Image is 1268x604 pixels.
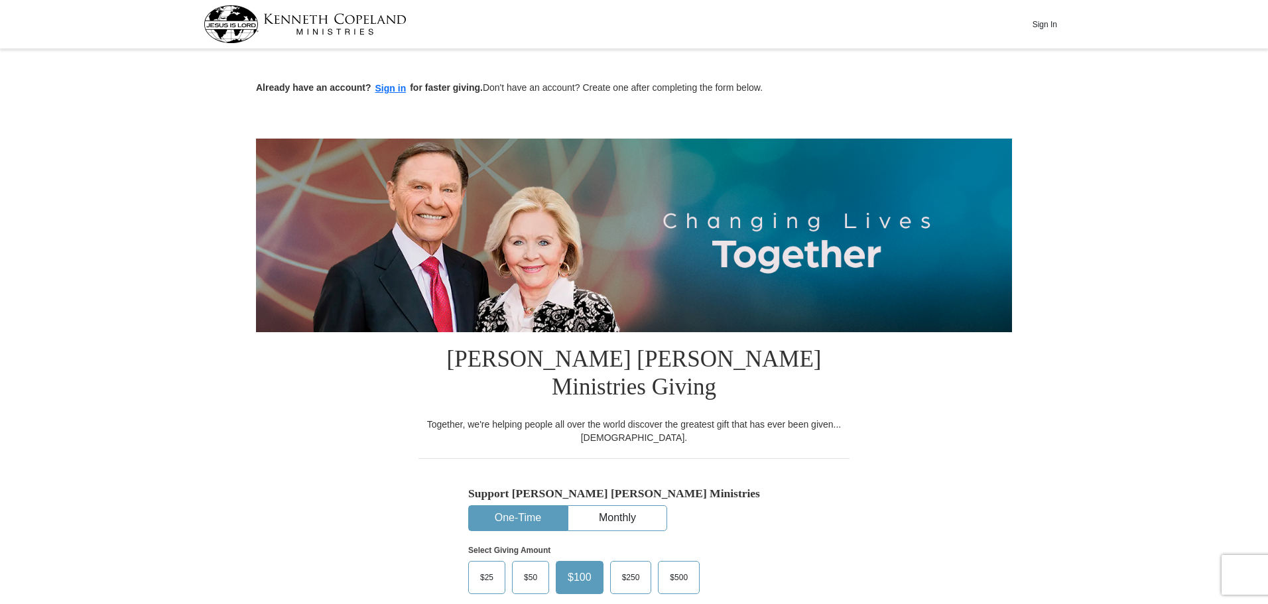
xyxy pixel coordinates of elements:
[468,546,550,555] strong: Select Giving Amount
[568,506,666,530] button: Monthly
[256,82,483,93] strong: Already have an account? for faster giving.
[418,418,850,444] div: Together, we're helping people all over the world discover the greatest gift that has ever been g...
[204,5,407,43] img: kcm-header-logo.svg
[615,568,647,587] span: $250
[469,506,567,530] button: One-Time
[256,81,1012,96] p: Don't have an account? Create one after completing the form below.
[663,568,694,587] span: $500
[418,332,850,418] h1: [PERSON_NAME] [PERSON_NAME] Ministries Giving
[371,81,411,96] button: Sign in
[517,568,544,587] span: $50
[474,568,500,587] span: $25
[468,487,800,501] h5: Support [PERSON_NAME] [PERSON_NAME] Ministries
[1025,14,1064,34] button: Sign In
[561,568,598,587] span: $100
